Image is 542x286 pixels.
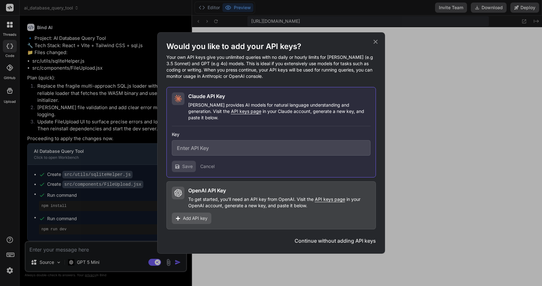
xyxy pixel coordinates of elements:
span: Save [182,163,193,170]
input: Enter API Key [172,140,371,156]
button: Save [172,161,196,172]
h2: OpenAI API Key [188,187,226,194]
p: Your own API keys give you unlimited queries with no daily or hourly limits for [PERSON_NAME] (e.... [166,54,376,79]
h3: Key [172,131,371,138]
h1: Would you like to add your API keys? [166,41,376,52]
span: API keys page [315,196,345,202]
button: Cancel [200,163,215,170]
button: Continue without adding API keys [295,237,376,245]
p: To get started, you'll need an API key from OpenAI. Visit the in your OpenAI account, generate a ... [188,196,371,209]
span: API keys page [231,109,261,114]
p: [PERSON_NAME] provides AI models for natural language understanding and generation. Visit the in ... [188,102,371,121]
span: Add API key [183,215,208,221]
h2: Claude API Key [188,92,225,100]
